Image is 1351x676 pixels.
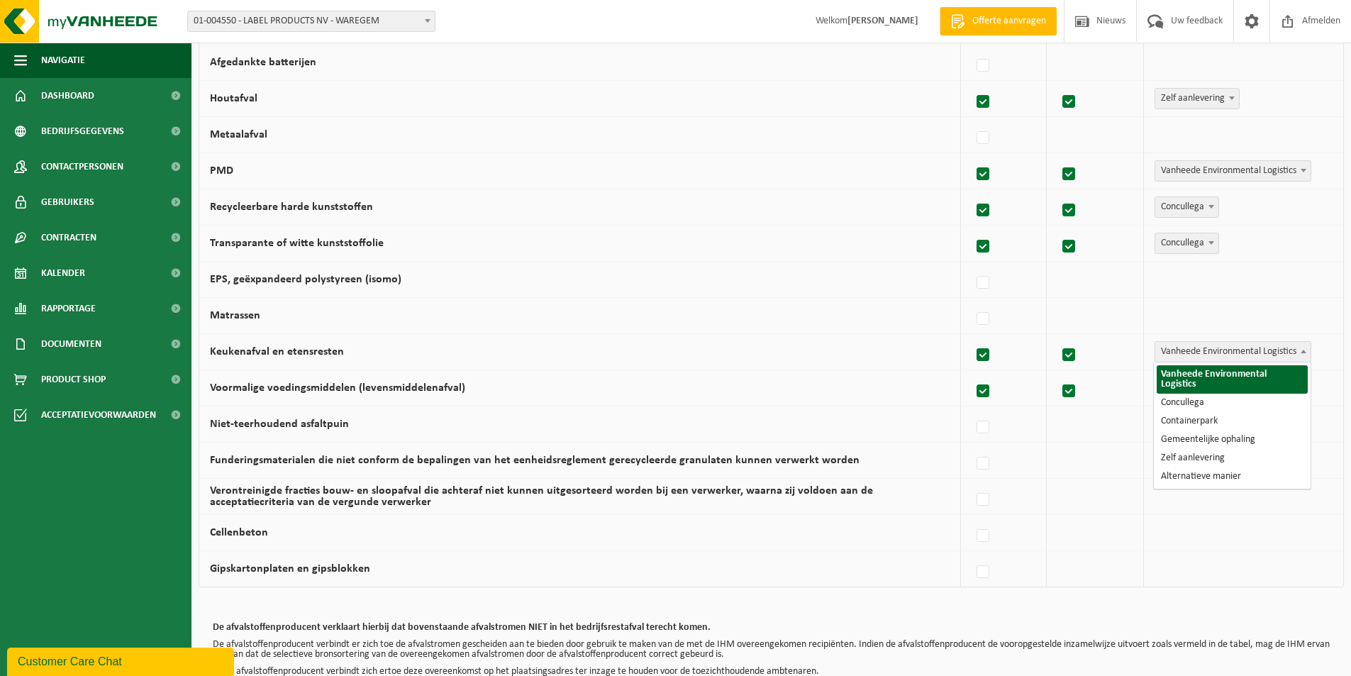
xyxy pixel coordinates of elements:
[1155,341,1311,362] span: Vanheede Environmental Logistics
[1155,160,1311,182] span: Vanheede Environmental Logistics
[188,11,435,31] span: 01-004550 - LABEL PRODUCTS NV - WAREGEM
[210,346,344,358] label: Keukenafval en etensresten
[1157,467,1308,486] li: Alternatieve manier
[187,11,435,32] span: 01-004550 - LABEL PRODUCTS NV - WAREGEM
[210,165,233,177] label: PMD
[210,57,316,68] label: Afgedankte batterijen
[1157,412,1308,431] li: Containerpark
[1155,88,1240,109] span: Zelf aanlevering
[1155,89,1239,109] span: Zelf aanlevering
[1155,342,1311,362] span: Vanheede Environmental Logistics
[41,326,101,362] span: Documenten
[1157,431,1308,449] li: Gemeentelijke ophaling
[210,93,257,104] label: Houtafval
[210,201,373,213] label: Recycleerbare harde kunststoffen
[1155,197,1218,217] span: Concullega
[41,43,85,78] span: Navigatie
[210,129,267,140] label: Metaalafval
[1157,449,1308,467] li: Zelf aanlevering
[940,7,1057,35] a: Offerte aanvragen
[1157,394,1308,412] li: Concullega
[1155,233,1219,254] span: Concullega
[210,419,349,430] label: Niet-teerhoudend asfaltpuin
[1155,196,1219,218] span: Concullega
[41,113,124,149] span: Bedrijfsgegevens
[41,397,156,433] span: Acceptatievoorwaarden
[1157,365,1308,394] li: Vanheede Environmental Logistics
[210,382,465,394] label: Voormalige voedingsmiddelen (levensmiddelenafval)
[41,291,96,326] span: Rapportage
[1155,161,1311,181] span: Vanheede Environmental Logistics
[847,16,918,26] strong: [PERSON_NAME]
[213,640,1330,660] p: De afvalstoffenproducent verbindt er zich toe de afvalstromen gescheiden aan te bieden door gebru...
[210,455,860,466] label: Funderingsmaterialen die niet conform de bepalingen van het eenheidsreglement gerecycleerde granu...
[41,78,94,113] span: Dashboard
[210,310,260,321] label: Matrassen
[210,485,873,508] label: Verontreinigde fracties bouw- en sloopafval die achteraf niet kunnen uitgesorteerd worden bij een...
[41,149,123,184] span: Contactpersonen
[1155,233,1218,253] span: Concullega
[210,238,384,249] label: Transparante of witte kunststoffolie
[969,14,1050,28] span: Offerte aanvragen
[41,255,85,291] span: Kalender
[41,362,106,397] span: Product Shop
[41,184,94,220] span: Gebruikers
[210,527,268,538] label: Cellenbeton
[213,622,711,633] b: De afvalstoffenproducent verklaart hierbij dat bovenstaande afvalstromen NIET in het bedrijfsrest...
[210,563,370,575] label: Gipskartonplaten en gipsblokken
[210,274,401,285] label: EPS, geëxpandeerd polystyreen (isomo)
[41,220,96,255] span: Contracten
[7,645,237,676] iframe: chat widget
